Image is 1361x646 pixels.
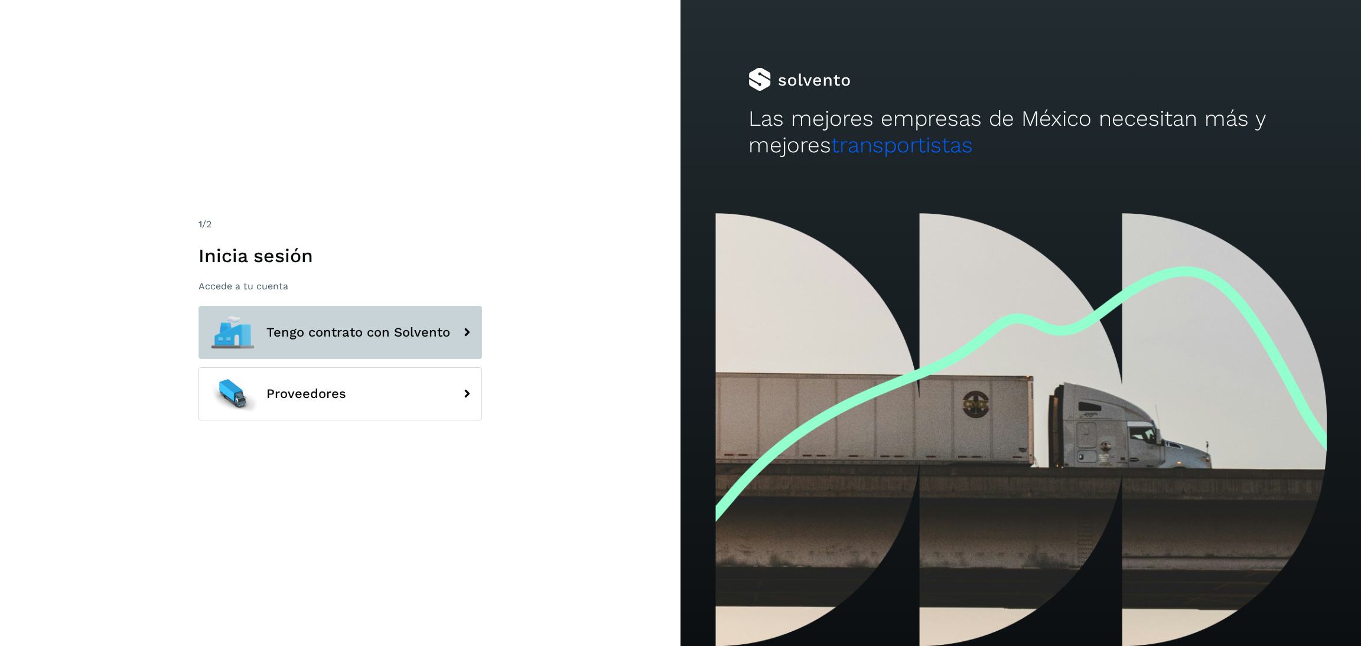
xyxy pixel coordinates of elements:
p: Accede a tu cuenta [198,280,482,292]
span: 1 [198,218,202,230]
span: transportistas [831,132,973,158]
span: Proveedores [266,387,346,401]
div: /2 [198,217,482,231]
h1: Inicia sesión [198,244,482,267]
button: Proveedores [198,367,482,420]
h2: Las mejores empresas de México necesitan más y mejores [748,106,1293,158]
button: Tengo contrato con Solvento [198,306,482,359]
span: Tengo contrato con Solvento [266,325,450,340]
